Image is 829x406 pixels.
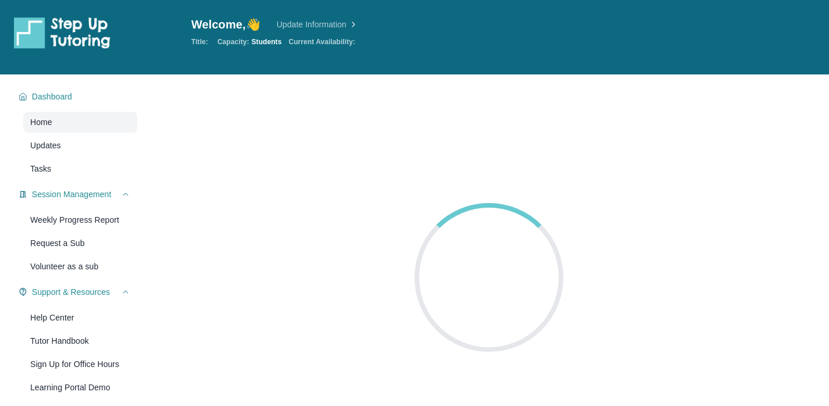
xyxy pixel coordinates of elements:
[23,354,137,375] a: Sign Up for Office Hours
[23,256,137,277] a: Volunteer as a sub
[23,158,137,179] a: Tasks
[30,116,52,128] span: Home
[23,330,137,351] a: Tutor Handbook
[27,188,130,200] button: Session Management
[32,91,72,102] span: Dashboard
[27,91,130,102] button: Dashboard
[23,112,137,133] a: Home
[23,233,137,254] a: Request a Sub
[191,16,260,33] span: Welcome, 👋
[32,188,112,200] span: Session Management
[14,16,110,49] img: logo
[23,307,137,328] a: Help Center
[32,286,110,298] span: Support & Resources
[191,37,208,47] span: Title:
[27,286,130,298] button: Support & Resources
[23,209,137,230] a: Weekly Progress Report
[277,19,358,30] a: Update Information
[30,140,61,151] span: Updates
[252,37,282,47] span: Students
[23,135,137,156] a: Updates
[346,19,358,30] img: Chevron Right
[288,37,355,47] span: Current Availability:
[30,163,51,174] span: Tasks
[217,37,249,47] span: Capacity:
[23,377,137,398] a: Learning Portal Demo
